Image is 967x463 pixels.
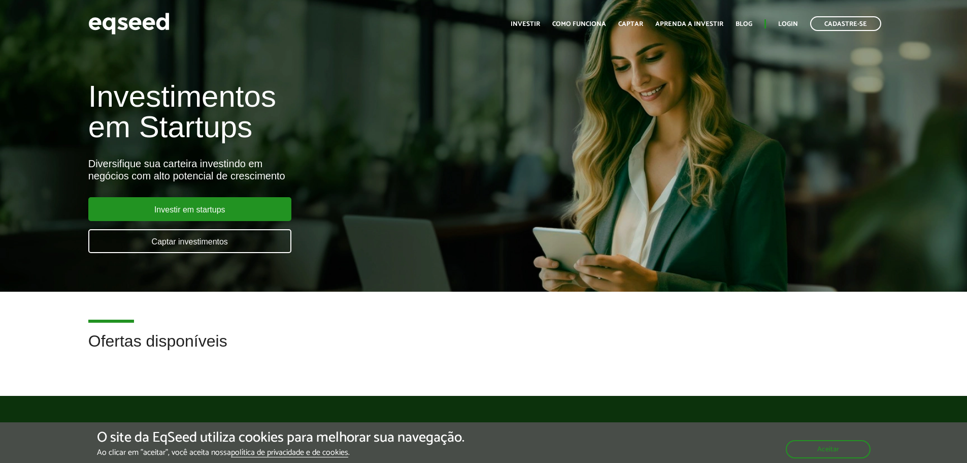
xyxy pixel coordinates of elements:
a: Investir em startups [88,197,291,221]
a: Cadastre-se [810,16,881,31]
h5: O site da EqSeed utiliza cookies para melhorar sua navegação. [97,430,464,446]
h1: Investimentos em Startups [88,81,557,142]
a: Login [778,21,798,27]
a: Captar [618,21,643,27]
h2: Ofertas disponíveis [88,332,879,365]
a: Blog [736,21,752,27]
a: política de privacidade e de cookies [231,449,348,457]
a: Investir [511,21,540,27]
a: Captar investimentos [88,229,291,253]
div: Diversifique sua carteira investindo em negócios com alto potencial de crescimento [88,158,557,182]
p: Ao clicar em "aceitar", você aceita nossa . [97,448,464,457]
img: EqSeed [88,10,170,37]
a: Aprenda a investir [655,21,723,27]
a: Como funciona [552,21,606,27]
button: Aceitar [786,440,871,458]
